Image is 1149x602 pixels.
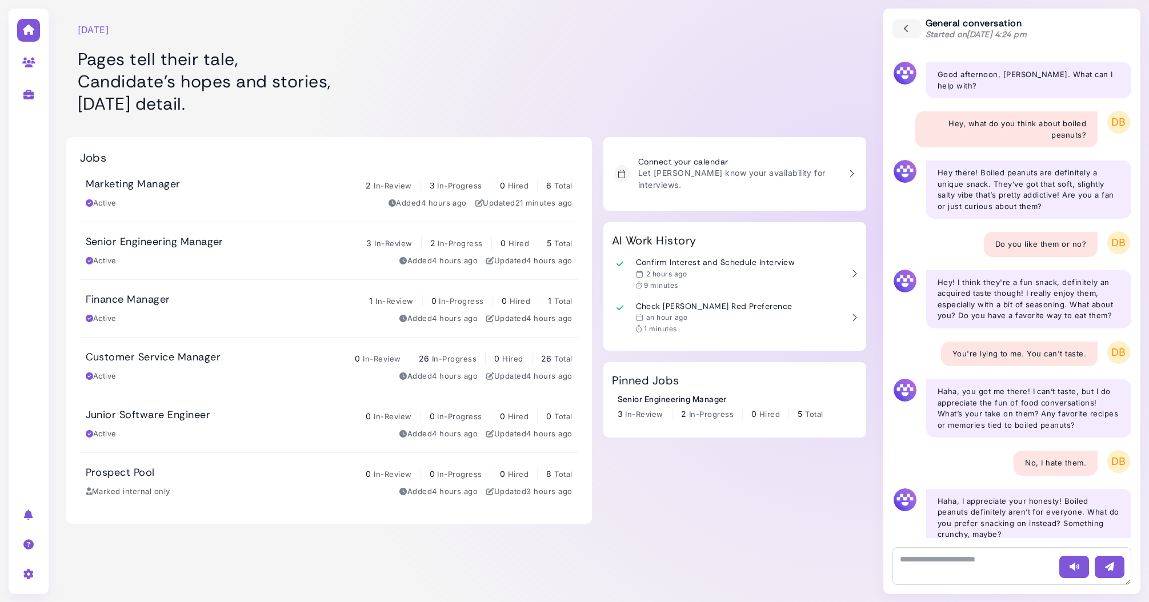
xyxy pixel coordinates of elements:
span: 3 [618,409,623,419]
time: Sep 03, 2025 [646,313,687,322]
span: In-Review [374,412,411,421]
span: In-Review [363,354,401,363]
span: Started on [926,29,1027,39]
h1: Pages tell their tale, Candidate's hopes and stories, [DATE] detail. [78,48,580,115]
span: 8 [546,469,551,479]
span: In-Progress [437,469,482,479]
h2: AI Work History [612,234,696,247]
span: 9 minutes [644,281,678,290]
time: Sep 03, 2025 [432,314,478,323]
span: 0 [430,469,435,479]
span: 3 [366,238,371,248]
span: 1 minutes [644,324,676,333]
span: 0 [501,238,506,248]
h2: Jobs [80,151,107,164]
span: In-Progress [437,181,482,190]
p: Hey! I think they're a fun snack, definitely an acquired taste though! I really enjoy them, espec... [938,277,1120,322]
time: [DATE] 4:24 pm [967,29,1027,39]
span: 1 [369,296,373,306]
div: Updated [486,255,572,267]
div: Updated [486,428,572,440]
div: Added [399,255,478,267]
span: In-Review [374,181,411,190]
div: Updated [475,198,573,209]
div: Active [86,255,117,267]
div: Good afternoon, [PERSON_NAME]. What can I help with? [926,62,1131,98]
div: Active [86,371,117,382]
span: 1 [548,296,551,306]
span: Hired [759,410,780,419]
a: Senior Engineering Manager 3 In-Review 2 In-Progress 0 Hired 5 Total [618,393,823,420]
span: 0 [430,411,435,421]
h3: Senior Engineering Manager [86,236,223,248]
a: Prospect Pool 0 In-Review 0 In-Progress 0 Hired 8 Total Marked internal only Added4 hours ago Upd... [80,453,578,510]
a: Senior Engineering Manager 3 In-Review 2 In-Progress 0 Hired 5 Total Active Added4 hours ago Upda... [80,222,578,279]
span: 2 [681,409,686,419]
span: 2 [366,180,371,190]
span: Hired [508,181,529,190]
div: Active [86,198,117,209]
time: Sep 03, 2025 [646,270,687,278]
h3: Prospect Pool [86,467,155,479]
a: Finance Manager 1 In-Review 0 In-Progress 0 Hired 1 Total Active Added4 hours ago Updated4 hours ago [80,280,578,337]
div: You're lying to me. You can't taste. [941,342,1098,367]
span: Total [554,469,572,479]
span: Hired [508,412,529,421]
div: Active [86,313,117,324]
span: Total [554,296,572,306]
time: Sep 03, 2025 [526,429,572,438]
span: 3 [430,180,435,190]
h3: Check [PERSON_NAME] Red Preference [636,302,792,311]
time: Sep 03, 2025 [432,256,478,265]
h3: Marketing Manager [86,178,181,191]
p: Haha, you got me there! I can’t taste, but I do appreciate the fun of food conversations! What’s ... [938,386,1120,431]
time: Sep 03, 2025 [432,429,478,438]
time: Sep 03, 2025 [421,198,467,207]
span: 0 [355,354,360,363]
span: 0 [366,411,371,421]
span: In-Progress [438,239,482,248]
span: Hired [509,239,529,248]
time: Sep 03, 2025 [432,371,478,380]
span: 5 [547,238,551,248]
div: Updated [486,486,572,497]
span: In-Progress [432,354,477,363]
span: DB [1107,231,1130,254]
span: In-Progress [689,410,734,419]
h3: Junior Software Engineer [86,409,211,422]
time: Sep 03, 2025 [526,371,572,380]
span: 5 [798,409,802,419]
span: 0 [751,409,756,419]
div: Added [389,198,467,209]
div: Hey, what do you think about boiled peanuts? [915,111,1098,147]
span: 0 [546,411,551,421]
div: General conversation [926,18,1027,40]
div: Active [86,428,117,440]
span: 2 [430,238,435,248]
span: Hired [502,354,523,363]
div: Added [399,428,478,440]
div: Added [399,371,478,382]
div: No, I hate them. [1014,451,1098,476]
span: 0 [500,180,505,190]
time: Sep 03, 2025 [432,487,478,496]
div: Do you like them or no? [984,232,1098,257]
time: Sep 03, 2025 [526,256,572,265]
span: 0 [502,296,507,306]
span: In-Review [625,410,663,419]
span: In-Review [374,239,412,248]
span: Total [554,412,572,421]
span: Total [805,410,823,419]
time: Sep 03, 2025 [515,198,573,207]
span: Hired [508,469,529,479]
span: DB [1107,450,1130,473]
time: Sep 03, 2025 [526,487,572,496]
span: 0 [500,411,505,421]
a: Connect your calendar Let [PERSON_NAME] know your availability for interviews. [609,151,860,196]
span: DB [1107,341,1130,364]
span: 26 [541,354,552,363]
time: Sep 03, 2025 [526,314,572,323]
span: Hired [510,296,530,306]
h3: Customer Service Manager [86,351,221,364]
span: DB [1107,111,1130,134]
